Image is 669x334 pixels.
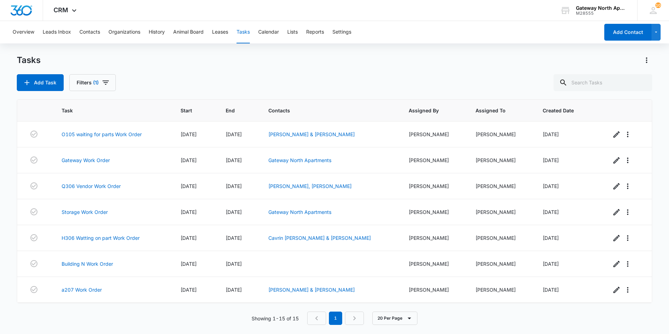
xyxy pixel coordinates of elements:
button: Tasks [237,21,250,43]
div: [PERSON_NAME] [476,182,526,190]
button: History [149,21,165,43]
span: [DATE] [543,261,559,267]
button: Lists [287,21,298,43]
div: account id [576,11,627,16]
span: [DATE] [181,209,197,215]
div: [PERSON_NAME] [409,286,459,293]
span: [DATE] [226,287,242,293]
span: [DATE] [543,209,559,215]
button: Animal Board [173,21,204,43]
button: Organizations [108,21,140,43]
span: [DATE] [543,287,559,293]
button: Settings [332,21,351,43]
p: Showing 1-15 of 15 [252,315,299,322]
a: H306 Watting on part Work Order [62,234,140,242]
div: [PERSON_NAME] [409,234,459,242]
div: [PERSON_NAME] [409,182,459,190]
button: 20 Per Page [372,312,417,325]
div: notifications count [655,2,661,8]
span: [DATE] [226,235,242,241]
a: [PERSON_NAME] & [PERSON_NAME] [268,287,355,293]
a: Building N Work Order [62,260,113,267]
span: [DATE] [226,209,242,215]
span: [DATE] [181,261,197,267]
a: [PERSON_NAME] & [PERSON_NAME] [268,131,355,137]
span: Task [62,107,154,114]
span: [DATE] [543,183,559,189]
div: [PERSON_NAME] [476,208,526,216]
button: Reports [306,21,324,43]
div: [PERSON_NAME] [409,131,459,138]
nav: Pagination [307,312,364,325]
button: Calendar [258,21,279,43]
a: Gateway North Apartments [268,157,331,163]
button: Actions [641,55,652,66]
a: a207 Work Order [62,286,102,293]
a: Cavrin [PERSON_NAME] & [PERSON_NAME] [268,235,371,241]
span: Assigned To [476,107,516,114]
input: Search Tasks [554,74,652,91]
span: [DATE] [181,235,197,241]
h1: Tasks [17,55,41,65]
button: Add Contact [604,24,652,41]
a: Gateway North Apartments [268,209,331,215]
span: [DATE] [543,235,559,241]
span: [DATE] [226,261,242,267]
a: Gateway Work Order [62,156,110,164]
div: [PERSON_NAME] [409,260,459,267]
button: Leads Inbox [43,21,71,43]
a: Q306 Vendor Work Order [62,182,121,190]
span: End [226,107,241,114]
span: Start [181,107,199,114]
button: Add Task [17,74,64,91]
span: [DATE] [181,131,197,137]
span: [DATE] [226,157,242,163]
em: 1 [329,312,342,325]
div: [PERSON_NAME] [476,234,526,242]
span: (1) [93,80,99,85]
div: [PERSON_NAME] [476,131,526,138]
span: Created Date [543,107,584,114]
div: account name [576,5,627,11]
a: Storage Work Order [62,208,108,216]
span: 10 [655,2,661,8]
button: Leases [212,21,228,43]
button: Contacts [79,21,100,43]
div: [PERSON_NAME] [476,286,526,293]
span: Assigned By [409,107,449,114]
div: [PERSON_NAME] [409,208,459,216]
span: [DATE] [181,157,197,163]
span: [DATE] [226,183,242,189]
div: [PERSON_NAME] [409,156,459,164]
span: [DATE] [543,131,559,137]
a: [PERSON_NAME], [PERSON_NAME] [268,183,352,189]
span: [DATE] [226,131,242,137]
a: O105 waiting for parts Work Order [62,131,142,138]
span: Contacts [268,107,382,114]
span: [DATE] [181,183,197,189]
button: Filters(1) [69,74,116,91]
button: Overview [13,21,34,43]
span: [DATE] [181,287,197,293]
div: [PERSON_NAME] [476,156,526,164]
span: [DATE] [543,157,559,163]
span: CRM [54,6,68,14]
div: [PERSON_NAME] [476,260,526,267]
